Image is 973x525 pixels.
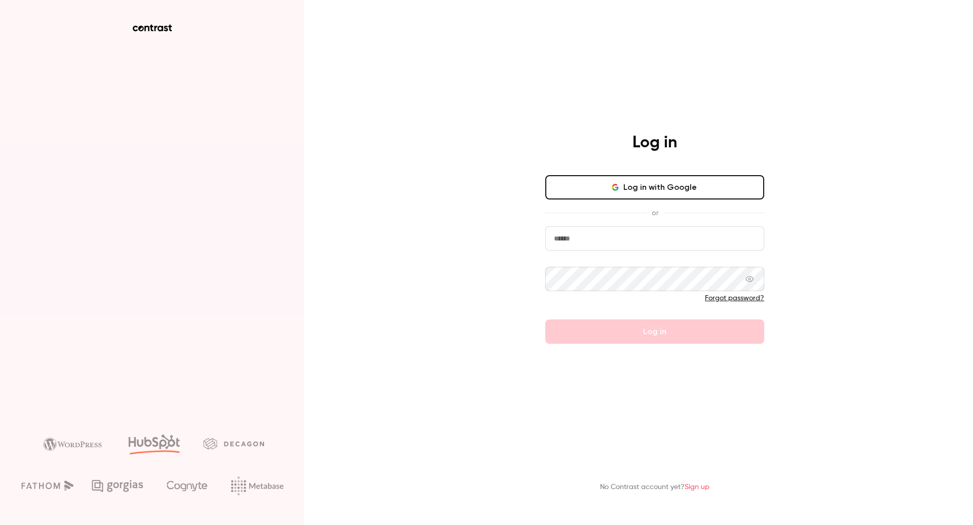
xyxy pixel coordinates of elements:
button: Log in with Google [545,175,764,199]
span: or [647,208,663,218]
h4: Log in [632,133,677,153]
a: Forgot password? [705,295,764,302]
img: decagon [203,438,264,449]
a: Sign up [685,483,709,491]
p: No Contrast account yet? [600,482,709,493]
